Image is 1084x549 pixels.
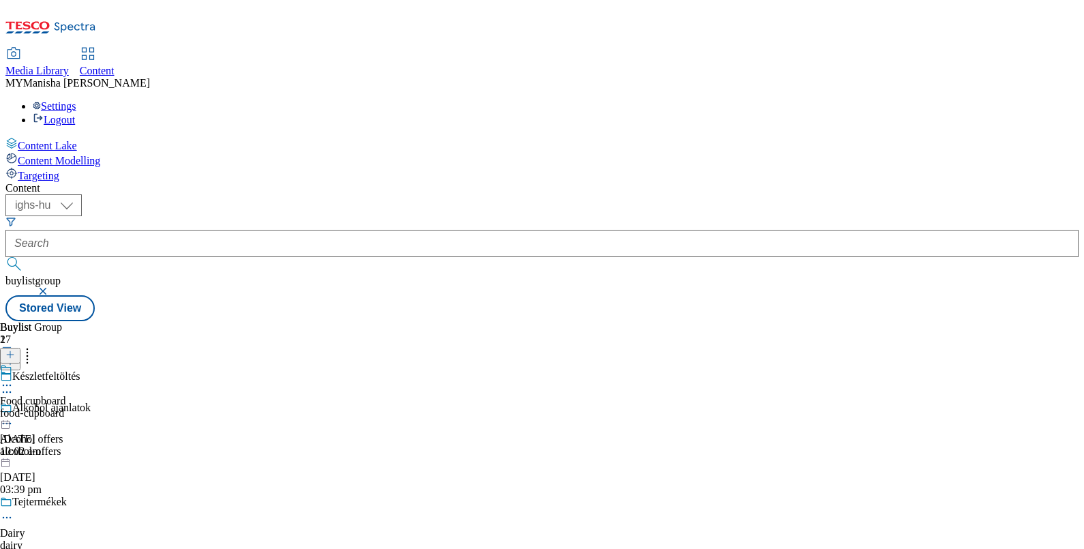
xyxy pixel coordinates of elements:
[5,77,23,89] span: MY
[5,137,1079,152] a: Content Lake
[5,152,1079,167] a: Content Modelling
[18,155,100,166] span: Content Modelling
[18,170,59,181] span: Targeting
[5,295,95,321] button: Stored View
[80,48,115,77] a: Content
[23,77,150,89] span: Manisha [PERSON_NAME]
[5,167,1079,182] a: Targeting
[18,140,77,151] span: Content Lake
[5,182,1079,194] div: Content
[5,230,1079,257] input: Search
[5,65,69,76] span: Media Library
[12,496,67,508] div: Tejtermékek
[33,114,75,125] a: Logout
[5,48,69,77] a: Media Library
[33,100,76,112] a: Settings
[5,275,61,286] span: buylistgroup
[80,65,115,76] span: Content
[5,216,16,227] svg: Search Filters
